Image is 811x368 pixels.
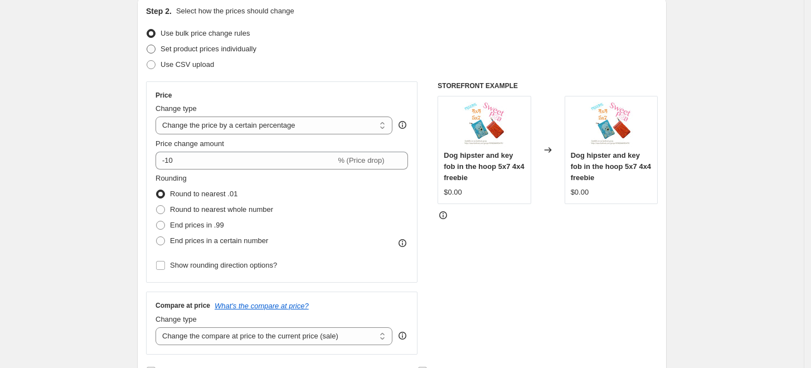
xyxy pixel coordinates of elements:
[156,104,197,113] span: Change type
[156,91,172,100] h3: Price
[438,81,658,90] h6: STOREFRONT EXAMPLE
[444,187,462,198] div: $0.00
[215,302,309,310] button: What's the compare at price?
[156,152,336,170] input: -15
[338,156,384,164] span: % (Price drop)
[146,6,172,17] h2: Step 2.
[462,102,507,147] img: Dog_hipster_and_key_fob_5x7_4x4_freebie_in_the_hoop_80x.jpg
[589,102,633,147] img: Dog_hipster_and_key_fob_5x7_4x4_freebie_in_the_hoop_80x.jpg
[156,301,210,310] h3: Compare at price
[161,45,256,53] span: Set product prices individually
[170,221,224,229] span: End prices in .99
[571,187,589,198] div: $0.00
[161,60,214,69] span: Use CSV upload
[397,119,408,130] div: help
[170,190,237,198] span: Round to nearest .01
[170,205,273,214] span: Round to nearest whole number
[176,6,294,17] p: Select how the prices should change
[397,330,408,341] div: help
[444,151,524,182] span: Dog hipster and key fob in the hoop 5x7 4x4 freebie
[156,174,187,182] span: Rounding
[161,29,250,37] span: Use bulk price change rules
[571,151,651,182] span: Dog hipster and key fob in the hoop 5x7 4x4 freebie
[170,236,268,245] span: End prices in a certain number
[156,315,197,323] span: Change type
[170,261,277,269] span: Show rounding direction options?
[156,139,224,148] span: Price change amount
